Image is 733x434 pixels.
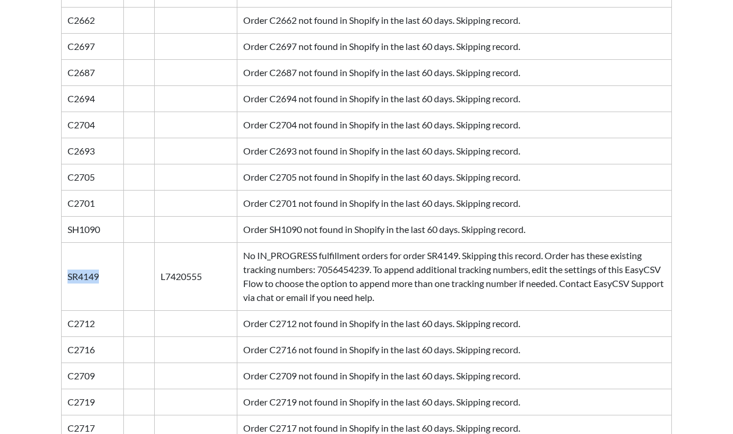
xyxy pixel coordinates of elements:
[62,190,124,216] td: C2701
[62,216,124,242] td: SH1090
[62,389,124,415] td: C2719
[62,164,124,190] td: C2705
[62,336,124,363] td: C2716
[237,59,672,85] td: Order C2687 not found in Shopify in the last 60 days. Skipping record.
[62,310,124,336] td: C2712
[237,190,672,216] td: Order C2701 not found in Shopify in the last 60 days. Skipping record.
[62,112,124,138] td: C2704
[237,164,672,190] td: Order C2705 not found in Shopify in the last 60 days. Skipping record.
[237,216,672,242] td: Order SH1090 not found in Shopify in the last 60 days. Skipping record.
[155,242,237,310] td: L7420555
[237,363,672,389] td: Order C2709 not found in Shopify in the last 60 days. Skipping record.
[237,112,672,138] td: Order C2704 not found in Shopify in the last 60 days. Skipping record.
[237,242,672,310] td: No IN_PROGRESS fulfillment orders for order SR4149. Skipping this record. Order has these existin...
[62,59,124,85] td: C2687
[62,85,124,112] td: C2694
[237,389,672,415] td: Order C2719 not found in Shopify in the last 60 days. Skipping record.
[237,85,672,112] td: Order C2694 not found in Shopify in the last 60 days. Skipping record.
[62,33,124,59] td: C2697
[237,138,672,164] td: Order C2693 not found in Shopify in the last 60 days. Skipping record.
[237,310,672,336] td: Order C2712 not found in Shopify in the last 60 days. Skipping record.
[62,242,124,310] td: SR4149
[62,138,124,164] td: C2693
[237,33,672,59] td: Order C2697 not found in Shopify in the last 60 days. Skipping record.
[675,376,719,420] iframe: Drift Widget Chat Controller
[62,363,124,389] td: C2709
[237,7,672,33] td: Order C2662 not found in Shopify in the last 60 days. Skipping record.
[237,336,672,363] td: Order C2716 not found in Shopify in the last 60 days. Skipping record.
[62,7,124,33] td: C2662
